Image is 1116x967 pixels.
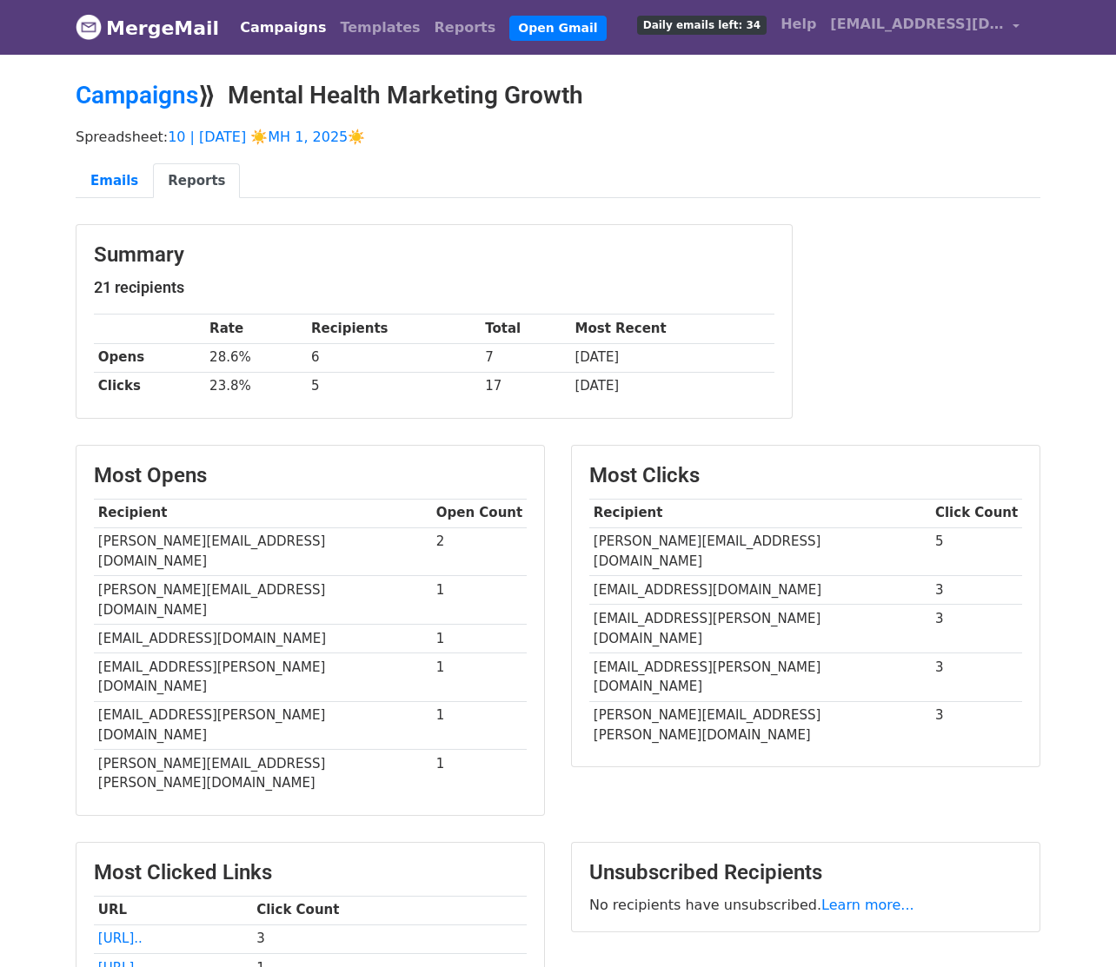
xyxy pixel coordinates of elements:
[432,701,527,750] td: 1
[931,701,1022,749] td: 3
[153,163,240,199] a: Reports
[637,16,767,35] span: Daily emails left: 34
[307,372,481,401] td: 5
[76,163,153,199] a: Emails
[481,372,570,401] td: 17
[94,896,252,924] th: URL
[432,527,527,576] td: 2
[432,750,527,798] td: 1
[630,7,774,42] a: Daily emails left: 34
[94,750,432,798] td: [PERSON_NAME][EMAIL_ADDRESS][PERSON_NAME][DOMAIN_NAME]
[589,527,931,576] td: [PERSON_NAME][EMAIL_ADDRESS][DOMAIN_NAME]
[94,463,527,488] h3: Most Opens
[589,576,931,605] td: [EMAIL_ADDRESS][DOMAIN_NAME]
[823,7,1026,48] a: [EMAIL_ADDRESS][DOMAIN_NAME]
[589,896,1022,914] p: No recipients have unsubscribed.
[252,896,527,924] th: Click Count
[481,343,570,372] td: 7
[94,372,205,401] th: Clicks
[94,576,432,625] td: [PERSON_NAME][EMAIL_ADDRESS][DOMAIN_NAME]
[830,14,1004,35] span: [EMAIL_ADDRESS][DOMAIN_NAME]
[307,343,481,372] td: 6
[589,463,1022,488] h3: Most Clicks
[571,343,774,372] td: [DATE]
[94,527,432,576] td: [PERSON_NAME][EMAIL_ADDRESS][DOMAIN_NAME]
[205,372,307,401] td: 23.8%
[94,278,774,297] h5: 21 recipients
[931,499,1022,527] th: Click Count
[94,343,205,372] th: Opens
[589,605,931,653] td: [EMAIL_ADDRESS][PERSON_NAME][DOMAIN_NAME]
[76,14,102,40] img: MergeMail logo
[76,81,198,109] a: Campaigns
[589,499,931,527] th: Recipient
[509,16,606,41] a: Open Gmail
[205,315,307,343] th: Rate
[428,10,503,45] a: Reports
[76,128,1040,146] p: Spreadsheet:
[931,652,1022,701] td: 3
[94,499,432,527] th: Recipient
[94,701,432,750] td: [EMAIL_ADDRESS][PERSON_NAME][DOMAIN_NAME]
[589,652,931,701] td: [EMAIL_ADDRESS][PERSON_NAME][DOMAIN_NAME]
[774,7,823,42] a: Help
[76,10,219,46] a: MergeMail
[432,499,527,527] th: Open Count
[432,652,527,701] td: 1
[1029,884,1116,967] iframe: Chat Widget
[252,924,527,953] td: 3
[571,372,774,401] td: [DATE]
[589,860,1022,885] h3: Unsubscribed Recipients
[821,897,914,913] a: Learn more...
[94,652,432,701] td: [EMAIL_ADDRESS][PERSON_NAME][DOMAIN_NAME]
[76,81,1040,110] h2: ⟫ Mental Health Marketing Growth
[931,527,1022,576] td: 5
[481,315,570,343] th: Total
[931,576,1022,605] td: 3
[205,343,307,372] td: 28.6%
[589,701,931,749] td: [PERSON_NAME][EMAIL_ADDRESS][PERSON_NAME][DOMAIN_NAME]
[98,931,143,946] a: [URL]..
[94,242,774,268] h3: Summary
[432,576,527,625] td: 1
[168,129,365,145] a: 10 | [DATE] ☀️MH 1, 2025☀️
[233,10,333,45] a: Campaigns
[333,10,427,45] a: Templates
[94,624,432,652] td: [EMAIL_ADDRESS][DOMAIN_NAME]
[307,315,481,343] th: Recipients
[571,315,774,343] th: Most Recent
[94,860,527,885] h3: Most Clicked Links
[432,624,527,652] td: 1
[931,605,1022,653] td: 3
